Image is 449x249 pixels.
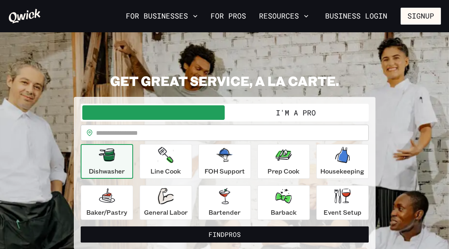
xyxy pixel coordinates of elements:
[318,8,394,25] a: Business Login
[256,9,312,23] button: Resources
[81,226,369,243] button: FindPros
[198,185,251,220] button: Bartender
[401,8,441,25] button: Signup
[207,9,249,23] a: For Pros
[271,207,297,217] p: Barback
[74,73,376,89] h2: GET GREAT SERVICE, A LA CARTE.
[150,166,181,176] p: Line Cook
[144,207,188,217] p: General Labor
[86,207,127,217] p: Baker/Pastry
[316,185,369,220] button: Event Setup
[198,144,251,179] button: FOH Support
[205,166,245,176] p: FOH Support
[257,144,310,179] button: Prep Cook
[316,144,369,179] button: Housekeeping
[267,166,299,176] p: Prep Cook
[140,185,192,220] button: General Labor
[123,9,201,23] button: For Businesses
[82,105,225,120] button: I'm a Business
[225,105,367,120] button: I'm a Pro
[81,185,133,220] button: Baker/Pastry
[209,207,240,217] p: Bartender
[81,144,133,179] button: Dishwasher
[140,144,192,179] button: Line Cook
[324,207,361,217] p: Event Setup
[89,166,125,176] p: Dishwasher
[257,185,310,220] button: Barback
[320,166,364,176] p: Housekeeping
